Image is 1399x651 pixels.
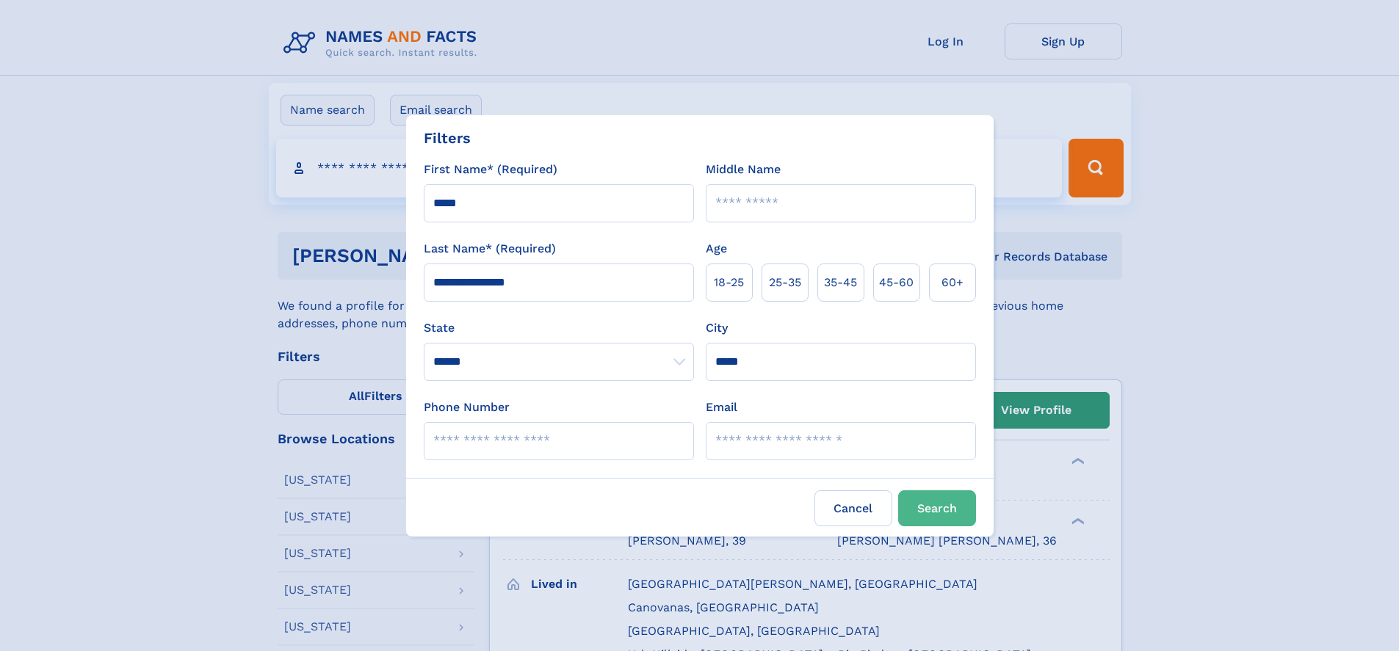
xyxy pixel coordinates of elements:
span: 60+ [941,274,964,291]
span: 35‑45 [824,274,857,291]
label: First Name* (Required) [424,161,557,178]
button: Search [898,490,976,526]
label: City [706,319,728,337]
div: Filters [424,127,471,149]
label: Middle Name [706,161,781,178]
span: 18‑25 [714,274,744,291]
label: Cancel [814,490,892,526]
label: State [424,319,694,337]
span: 25‑35 [769,274,801,291]
label: Last Name* (Required) [424,240,556,258]
label: Age [706,240,727,258]
label: Phone Number [424,399,510,416]
span: 45‑60 [879,274,914,291]
label: Email [706,399,737,416]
